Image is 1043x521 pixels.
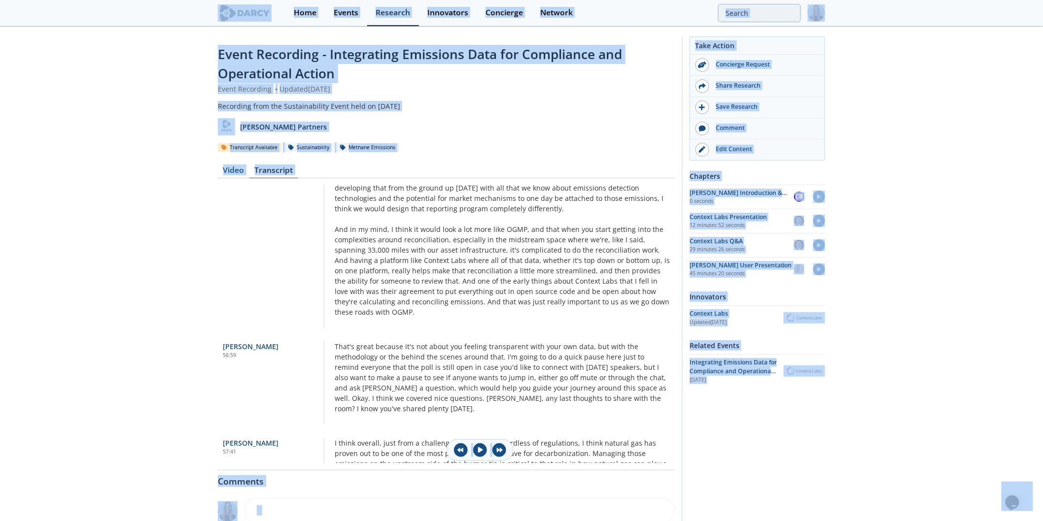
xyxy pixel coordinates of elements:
[540,9,573,17] div: Network
[223,341,324,352] div: [PERSON_NAME]
[813,191,826,203] img: play-chapters.svg
[274,84,279,94] span: •
[690,237,794,246] div: Context Labs Q&A
[1002,482,1033,511] iframe: chat widget
[690,376,777,384] div: [DATE]
[690,167,825,185] div: Chapters
[223,352,324,359] div: 56:59
[486,9,523,17] div: Concierge
[337,143,399,152] div: Methane Emissions
[794,240,804,250] img: 501ea5c4-0272-445a-a9c3-1e215b6764fd
[335,256,670,286] span: And having a platform like Context Labs where all of that data, whether it's top down or bottom u...
[690,358,825,384] a: Integrating Emissions Data for Compliance and Operational Action [DATE] Context Labs
[690,309,784,318] div: Context Labs
[690,189,794,197] div: [PERSON_NAME] Introduction & Insights
[690,358,777,385] span: Integrating Emissions Data for Compliance and Operational Action
[784,365,825,377] img: Context Labs
[690,261,794,270] div: [PERSON_NAME] User Presentation
[241,122,327,132] p: [PERSON_NAME] Partners
[218,470,675,486] div: Comments
[335,393,661,413] span: [PERSON_NAME], any last thoughts to share with the room?
[335,438,656,458] span: I think overall, just from a challenge to industry, regardless of regulations, I think natural ga...
[709,102,820,111] div: Save Research
[690,246,794,254] p: 29 minutes 26 seconds
[690,337,825,354] div: Related Events
[352,393,370,403] span: Okay.
[427,9,468,17] div: Innovators
[372,393,485,403] span: I think we covered nice questions.
[223,448,324,456] div: 57:41
[784,312,825,324] img: Context Labs
[709,81,820,90] div: Share Research
[218,84,675,94] div: Event Recording Updated [DATE]
[690,288,825,305] div: Innovators
[335,225,663,255] span: And in my mind, I think it would look a lot more like OGMP, and that when you start getting into ...
[376,9,410,17] div: Research
[335,342,638,361] span: That's great because it's not about you feeling transparent with your own data, but with the meth...
[690,270,794,278] p: 45 minutes 20 seconds
[709,60,820,69] div: Concierge Request
[794,216,804,226] img: 501ea5c4-0272-445a-a9c3-1e215b6764fd
[335,276,658,306] span: And one of the early things about Context Labs that I fell in love with was their agreement to pu...
[690,213,794,222] div: Context Labs Presentation
[334,9,358,17] div: Events
[285,143,333,152] div: Sustainability
[813,215,826,227] img: play-chapters.svg
[794,192,804,202] div: CB
[357,404,475,413] span: I know you've shared plenty [DATE].
[718,4,801,22] input: Advanced Search
[218,101,675,111] div: Recording from the Sustainability Event held on [DATE]
[808,4,825,22] img: Profile
[690,309,825,326] a: Context Labs Updated[DATE] Context Labs
[794,264,804,274] img: ed2b4adb-f152-4947-b39b-7b15fa9ececc
[690,197,794,205] p: 0 seconds
[223,438,324,448] div: [PERSON_NAME]
[690,319,784,326] div: Updated [DATE]
[709,124,820,132] div: Comment
[218,4,272,22] img: logo-wide.svg
[218,45,622,82] span: Event Recording - Integrating Emissions Data for Compliance and Operational Action
[294,9,316,17] div: Home
[690,40,825,55] div: Take Action
[218,143,281,152] div: Transcript Available
[690,222,794,229] p: 12 minutes 52 seconds
[813,239,826,252] img: play-chapters.svg
[813,263,826,276] img: play-chapters.svg
[249,166,298,178] div: Transcript
[709,145,820,154] div: Edit Content
[690,139,825,160] a: Edit Content
[218,166,249,178] div: Video
[335,297,669,317] span: And that was just really important to us as we go down these roads with OGMP.
[335,352,666,403] span: I'm going to do a quick pause here just to remind everyone that the poll is still open in case yo...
